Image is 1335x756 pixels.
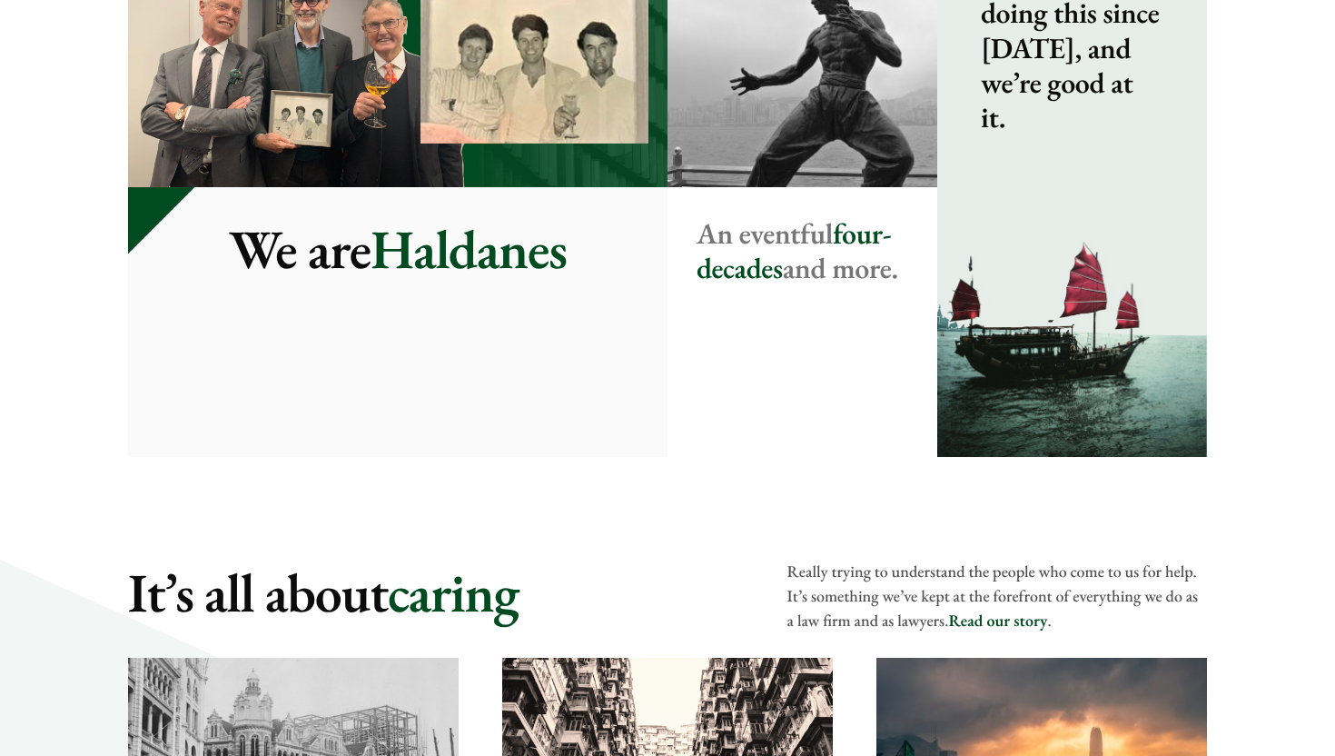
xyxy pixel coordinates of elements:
[787,560,1207,633] p: Really trying to understand the people who come to us for help. It’s something we’ve kept at the ...
[948,611,1047,632] a: Read our story
[697,214,891,287] mark: four-decades
[157,216,638,282] p: Haldanes
[128,560,758,625] h2: caring
[697,214,898,287] strong: An eventful and more.
[229,214,371,284] mark: We are
[128,557,388,628] mark: It’s all about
